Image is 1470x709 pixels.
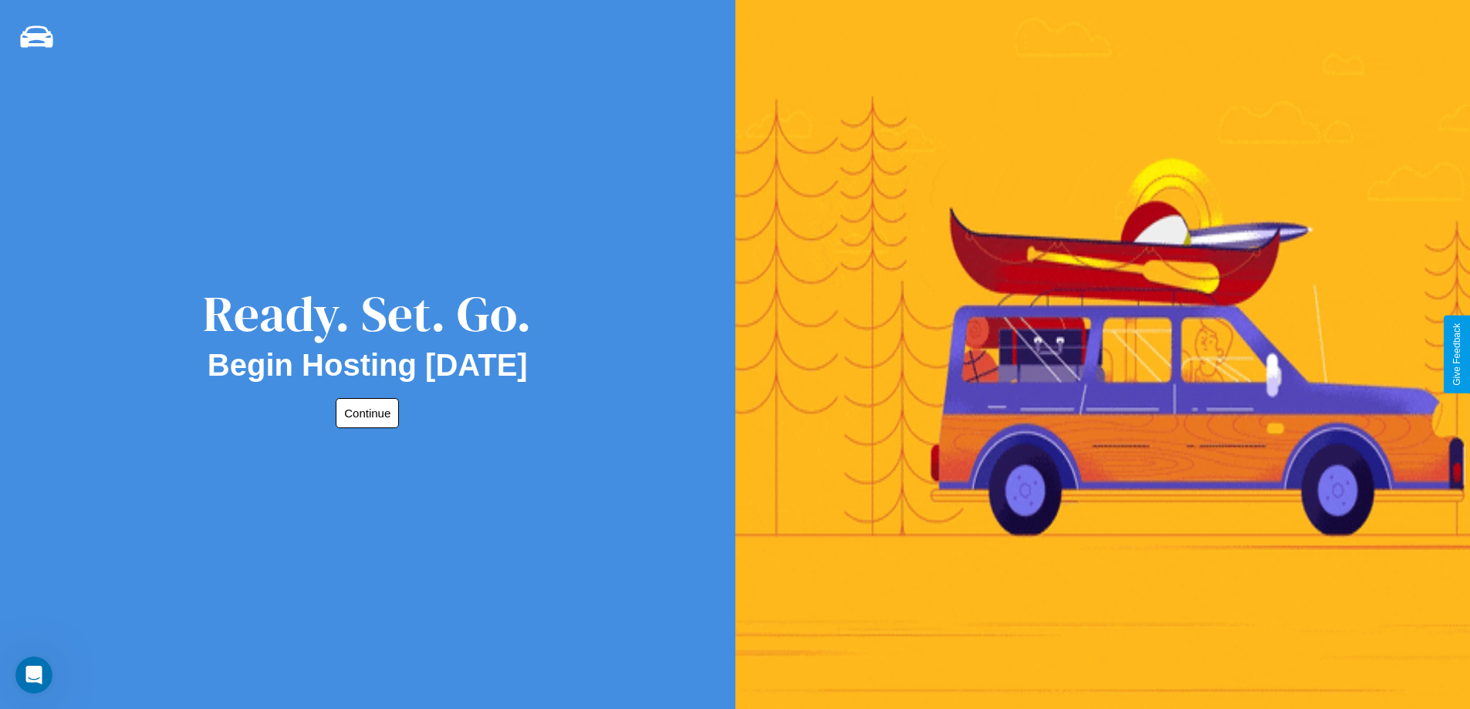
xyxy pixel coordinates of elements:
iframe: Intercom live chat [15,657,52,694]
h2: Begin Hosting [DATE] [208,348,528,383]
div: Give Feedback [1451,323,1462,386]
div: Ready. Set. Go. [203,279,532,348]
button: Continue [336,398,399,428]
